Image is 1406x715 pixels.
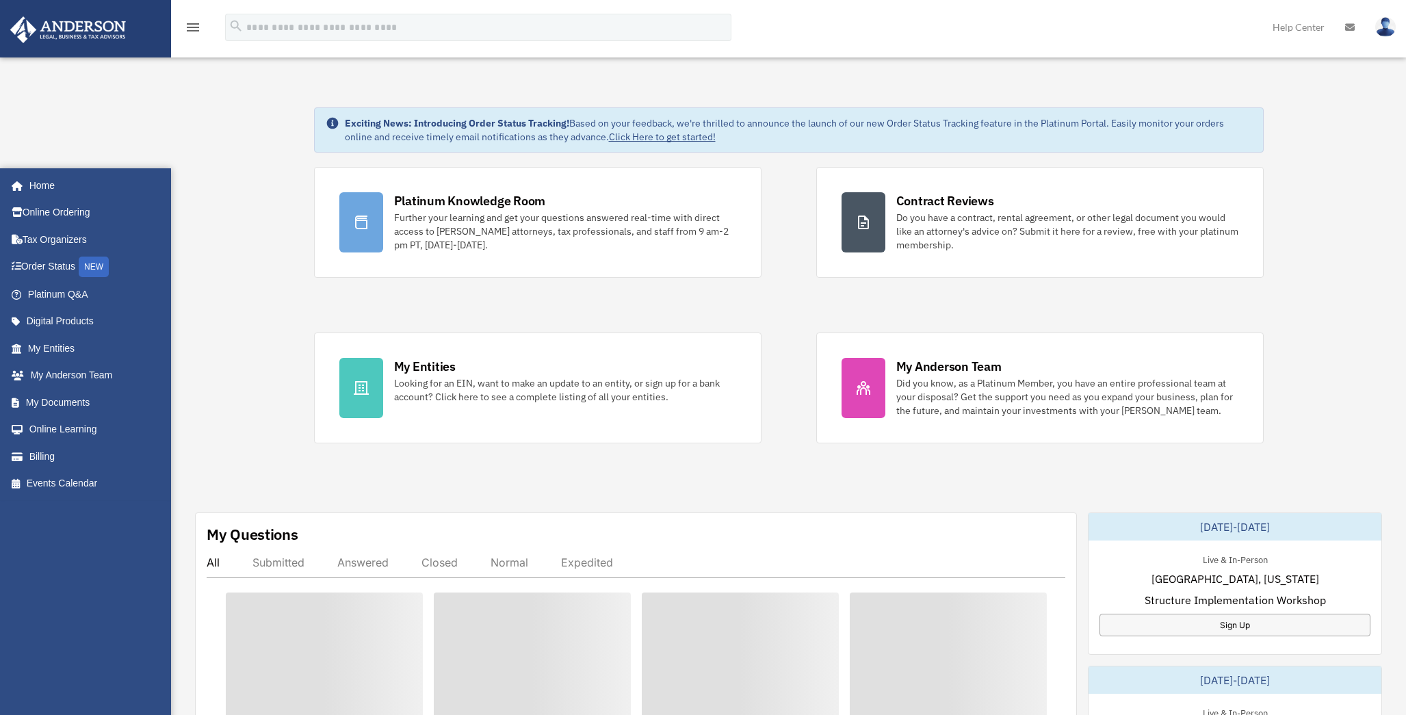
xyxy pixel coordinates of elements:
[207,556,220,569] div: All
[1375,17,1396,37] img: User Pic
[394,211,736,252] div: Further your learning and get your questions answered real-time with direct access to [PERSON_NAM...
[10,253,171,281] a: Order StatusNEW
[1151,571,1319,587] span: [GEOGRAPHIC_DATA], [US_STATE]
[896,192,994,209] div: Contract Reviews
[79,257,109,277] div: NEW
[10,172,164,199] a: Home
[10,281,171,308] a: Platinum Q&A
[816,167,1264,278] a: Contract Reviews Do you have a contract, rental agreement, or other legal document you would like...
[561,556,613,569] div: Expedited
[252,556,304,569] div: Submitted
[10,335,171,362] a: My Entities
[10,416,171,443] a: Online Learning
[314,167,761,278] a: Platinum Knowledge Room Further your learning and get your questions answered real-time with dire...
[10,308,171,335] a: Digital Products
[337,556,389,569] div: Answered
[10,362,171,389] a: My Anderson Team
[421,556,458,569] div: Closed
[6,16,130,43] img: Anderson Advisors Platinum Portal
[314,333,761,443] a: My Entities Looking for an EIN, want to make an update to an entity, or sign up for a bank accoun...
[816,333,1264,443] a: My Anderson Team Did you know, as a Platinum Member, you have an entire professional team at your...
[1089,513,1381,541] div: [DATE]-[DATE]
[896,376,1238,417] div: Did you know, as a Platinum Member, you have an entire professional team at your disposal? Get th...
[609,131,716,143] a: Click Here to get started!
[10,443,171,470] a: Billing
[345,117,569,129] strong: Exciting News: Introducing Order Status Tracking!
[491,556,528,569] div: Normal
[1089,666,1381,694] div: [DATE]-[DATE]
[185,24,201,36] a: menu
[10,389,171,416] a: My Documents
[1099,614,1370,636] a: Sign Up
[896,211,1238,252] div: Do you have a contract, rental agreement, or other legal document you would like an attorney's ad...
[1145,592,1326,608] span: Structure Implementation Workshop
[394,376,736,404] div: Looking for an EIN, want to make an update to an entity, or sign up for a bank account? Click her...
[345,116,1252,144] div: Based on your feedback, we're thrilled to announce the launch of our new Order Status Tracking fe...
[394,192,546,209] div: Platinum Knowledge Room
[896,358,1002,375] div: My Anderson Team
[10,226,171,253] a: Tax Organizers
[10,470,171,497] a: Events Calendar
[394,358,456,375] div: My Entities
[207,524,298,545] div: My Questions
[1192,551,1279,566] div: Live & In-Person
[10,199,171,226] a: Online Ordering
[185,19,201,36] i: menu
[229,18,244,34] i: search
